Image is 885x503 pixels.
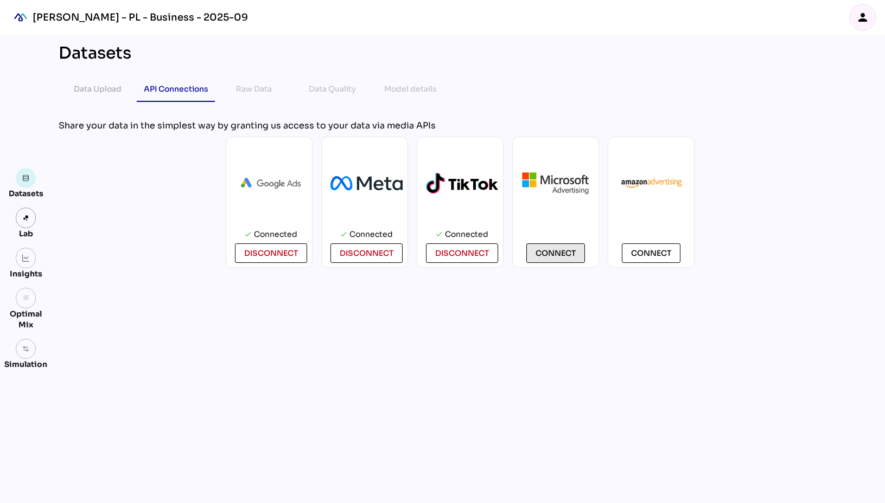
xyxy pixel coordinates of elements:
[33,11,248,24] div: [PERSON_NAME] - PL - Business - 2025-09
[536,247,576,260] span: Connect
[435,247,489,260] span: disconnect
[22,214,30,222] img: lab.svg
[856,11,869,24] i: person
[9,5,33,29] div: mediaROI
[426,243,498,263] button: disconnect
[235,172,307,195] img: Ads_logo_horizontal.png
[144,82,208,95] div: API Connections
[22,345,30,353] img: settings.svg
[622,243,680,263] button: Connect
[22,175,30,182] img: data.svg
[22,294,30,302] i: grain
[244,230,252,238] i: check
[244,247,298,260] span: disconnect
[526,243,585,263] button: Connect
[330,176,403,191] img: Meta_Platforms.svg
[521,171,590,195] img: microsoft.png
[349,225,393,243] div: Connected
[14,228,38,239] div: Lab
[4,308,47,330] div: Optimal Mix
[631,247,671,260] span: Connect
[435,230,443,238] i: check
[4,359,47,370] div: Simulation
[309,82,356,95] div: Data Quality
[236,82,272,95] div: Raw Data
[10,268,42,279] div: Insights
[59,119,861,132] div: Share your data in the simplest way by granting us access to your data via media APIs
[445,225,488,243] div: Connected
[426,173,498,194] img: logo-tiktok-2.svg
[235,243,307,263] button: disconnect
[340,247,393,260] span: disconnect
[22,254,30,262] img: graph.svg
[384,82,437,95] div: Model details
[9,188,43,199] div: Datasets
[74,82,122,95] div: Data Upload
[330,243,403,263] button: disconnect
[617,177,685,190] img: AmazonAdvertising.webp
[254,225,297,243] div: Connected
[340,230,347,238] i: check
[59,43,131,63] div: Datasets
